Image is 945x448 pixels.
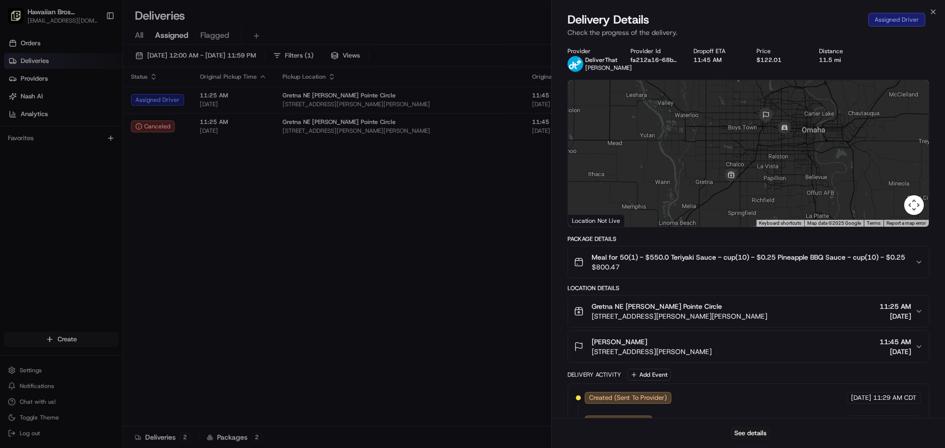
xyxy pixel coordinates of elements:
[630,56,678,64] button: fa212a16-68b2-4f9d-87c8-c22cc51b5bf1
[592,347,712,357] span: [STREET_ADDRESS][PERSON_NAME]
[20,143,75,152] span: Knowledge Base
[730,426,771,440] button: See details
[568,214,625,227] div: Location Not Live
[568,296,929,327] button: Gretna NE [PERSON_NAME] Pointe Circle[STREET_ADDRESS][PERSON_NAME][PERSON_NAME]11:25 AM[DATE]
[851,417,871,426] span: [DATE]
[592,301,722,311] span: Gretna NE [PERSON_NAME] Pointe Circle
[693,47,741,55] div: Dropoff ETA
[10,39,179,55] p: Welcome 👋
[592,311,767,321] span: [STREET_ADDRESS][PERSON_NAME][PERSON_NAME]
[570,214,603,227] a: Open this area in Google Maps (opens a new window)
[570,214,603,227] img: Google
[10,144,18,151] div: 📗
[567,284,929,292] div: Location Details
[880,337,911,347] span: 11:45 AM
[880,301,911,311] span: 11:25 AM
[819,56,866,64] div: 11.5 mi
[568,331,929,362] button: [PERSON_NAME][STREET_ADDRESS][PERSON_NAME]11:45 AM[DATE]
[756,47,804,55] div: Price
[26,63,162,74] input: Clear
[98,167,119,174] span: Pylon
[567,56,583,72] img: profile_deliverthat_partner.png
[79,139,162,156] a: 💻API Documentation
[886,220,926,226] a: Report a map error
[851,393,871,402] span: [DATE]
[10,10,30,30] img: Nash
[93,143,158,152] span: API Documentation
[585,64,632,72] span: [PERSON_NAME]
[759,220,801,227] button: Keyboard shortcuts
[904,195,924,215] button: Map camera controls
[33,104,125,112] div: We're available if you need us!
[880,311,911,321] span: [DATE]
[873,417,916,426] span: 11:30 AM CDT
[589,393,667,402] span: Created (Sent To Provider)
[585,56,617,64] span: DeliverThat
[69,166,119,174] a: Powered byPylon
[592,252,905,262] span: Meal for 50(1) - $550.0 Teriyaki Sauce - cup(10) - $0.25 Pineapple BBQ Sauce - cup(10) - $0.25
[693,56,741,64] div: 11:45 AM
[630,47,678,55] div: Provider Id
[867,220,881,226] a: Terms (opens in new tab)
[568,246,929,278] button: Meal for 50(1) - $550.0 Teriyaki Sauce - cup(10) - $0.25 Pineapple BBQ Sauce - cup(10) - $0.25$80...
[567,371,621,379] div: Delivery Activity
[873,393,916,402] span: 11:29 AM CDT
[567,235,929,243] div: Package Details
[819,47,866,55] div: Distance
[33,94,161,104] div: Start new chat
[6,139,79,156] a: 📗Knowledge Base
[589,417,648,426] span: Not Assigned Driver
[627,369,671,381] button: Add Event
[592,262,905,272] span: $800.47
[756,56,804,64] div: $122.01
[880,347,911,357] span: [DATE]
[567,12,649,28] span: Delivery Details
[10,94,28,112] img: 1736555255976-a54dd68f-1ca7-489b-9aae-adbdc363a1c4
[807,220,861,226] span: Map data ©2025 Google
[167,97,179,109] button: Start new chat
[567,28,929,37] p: Check the progress of the delivery.
[567,47,615,55] div: Provider
[83,144,91,151] div: 💻
[592,337,647,347] span: [PERSON_NAME]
